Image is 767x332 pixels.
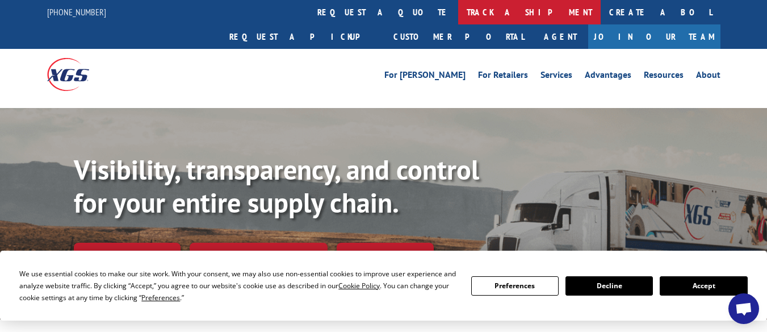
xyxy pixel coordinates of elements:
a: Calculate transit time [190,243,328,267]
a: [PHONE_NUMBER] [47,6,106,18]
a: Agent [533,24,588,49]
span: Cookie Policy [338,281,380,290]
a: For Retailers [478,70,528,83]
span: Preferences [141,293,180,302]
a: Resources [644,70,684,83]
a: Join Our Team [588,24,720,49]
a: Customer Portal [385,24,533,49]
a: XGS ASSISTANT [337,243,434,267]
a: For [PERSON_NAME] [384,70,466,83]
a: Services [540,70,572,83]
b: Visibility, transparency, and control for your entire supply chain. [74,152,479,220]
button: Accept [660,276,747,296]
a: Open chat [728,293,759,324]
a: Advantages [585,70,631,83]
button: Decline [565,276,653,296]
a: Request a pickup [221,24,385,49]
button: Preferences [471,276,559,296]
a: Track shipment [74,243,181,267]
a: About [696,70,720,83]
div: We use essential cookies to make our site work. With your consent, we may also use non-essential ... [19,268,457,304]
